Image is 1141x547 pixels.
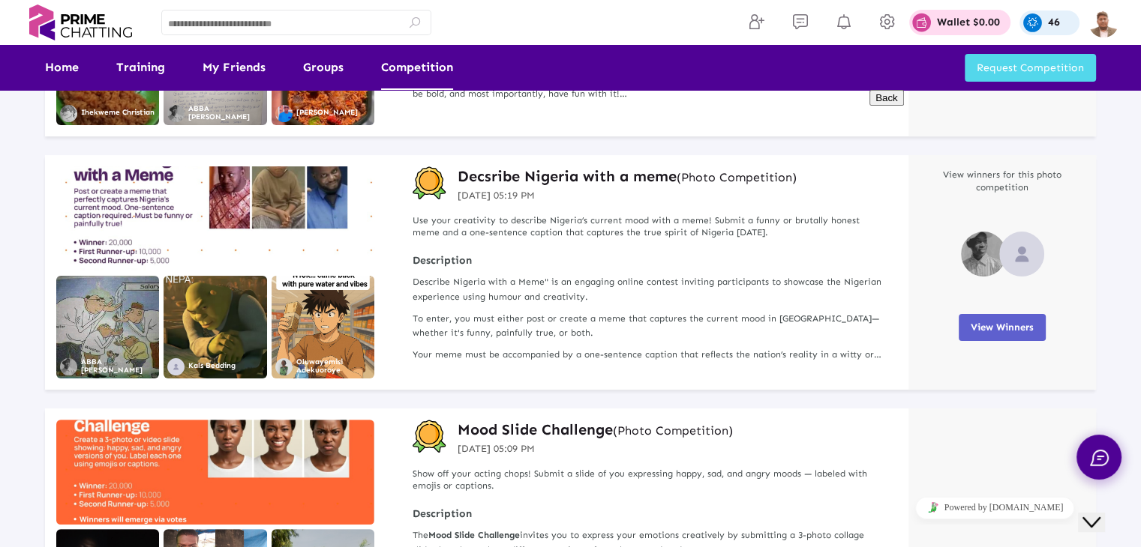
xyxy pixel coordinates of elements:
img: Screenshot1755810768237.jpg [164,276,266,378]
img: 68701a5c75df9738c07e6f78_1754260010868.png [60,358,77,375]
h3: Decsribe Nigeria with a meme [458,166,797,186]
p: Your meme must be accompanied by a one-sentence caption that reflects the nation’s reality in a w... [413,348,886,362]
img: competition-badge.svg [413,420,446,453]
p: Wallet $0.00 [937,17,1000,28]
p: [DATE] 05:19 PM [458,188,797,203]
a: Groups [303,45,344,90]
img: competition-badge.svg [413,166,446,200]
span: Request Competition [977,61,1084,74]
img: compititionbanner1754998741-JT00J.jpg [56,420,374,525]
a: Competition [381,45,453,90]
p: To enter, you must either post or create a meme that captures the current mood in [GEOGRAPHIC_DAT... [413,312,886,340]
iframe: chat widget [863,491,1126,525]
a: Home [45,45,79,90]
p: [PERSON_NAME] [296,109,358,117]
small: (Photo Competition) [613,423,733,438]
a: Mood Slide Challenge(Photo Competition) [458,420,733,439]
p: Describe Nigeria with a Meme" is an engaging online contest inviting participants to showcase the... [413,275,886,303]
p: ABBA [PERSON_NAME] [188,105,266,121]
img: 683ed4866530a9605a755410_1756324506508.png [60,105,77,122]
iframe: chat widget [863,84,1126,474]
p: Oluwayemisi Adekuoroye [296,358,374,375]
p: 46 [1048,17,1060,28]
img: no_profile_image.svg [167,358,185,375]
img: 685ac97471744e6fe051d443_1755610091860.png [275,105,293,122]
strong: Description [413,254,886,268]
p: [DATE] 05:09 PM [458,441,733,456]
img: img [1088,7,1118,37]
p: ABBA [PERSON_NAME] [81,358,159,375]
img: 685006c58bec4b43fe5a292f_1751881247454.png [275,358,293,375]
img: 68701a5c75df9738c07e6f78_1754260010868.png [167,105,185,122]
h3: Mood Slide Challenge [458,420,733,439]
button: Request Competition [965,54,1096,82]
p: Show off your acting chops! Submit a slide of you expressing happy, sad, and angry moods — labele... [413,468,886,493]
strong: Mood Slide Challenge [428,530,520,540]
a: Training [116,45,165,90]
a: My Friends [203,45,266,90]
p: Use your creativity to describe Nigeria’s current mood with a meme! Submit a funny or brutally ho... [413,214,886,240]
p: Ihekweme Christian [81,109,155,117]
small: (Photo Competition) [677,170,797,184]
img: fceacafile1755820329066.png [272,276,374,378]
img: compititionbanner1754999366-pkSsI.jpg [56,166,374,271]
p: Kals Bedding [188,362,236,370]
img: Screenshot1755210405619.png [56,276,159,378]
iframe: chat widget [1078,487,1126,532]
a: Decsribe Nigeria with a meme(Photo Competition) [458,166,797,186]
strong: Description [413,507,886,521]
img: logo [23,4,139,40]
